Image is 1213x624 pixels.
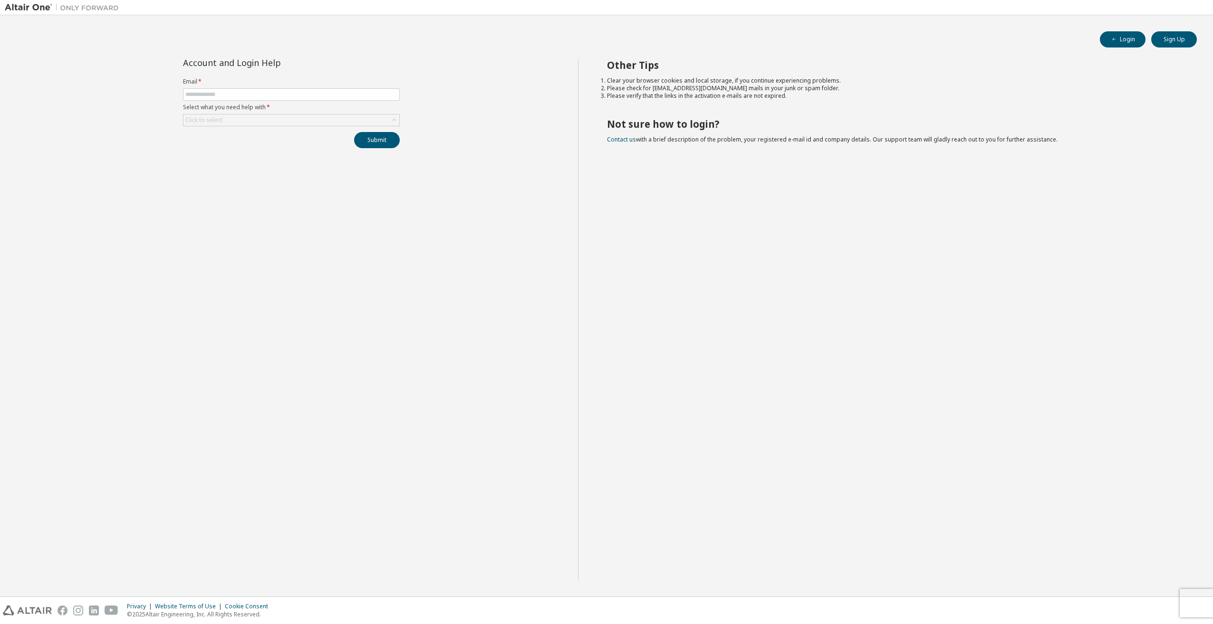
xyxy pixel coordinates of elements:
label: Select what you need help with [183,104,400,111]
img: youtube.svg [105,605,118,615]
li: Please verify that the links in the activation e-mails are not expired. [607,92,1180,100]
li: Clear your browser cookies and local storage, if you continue experiencing problems. [607,77,1180,85]
span: with a brief description of the problem, your registered e-mail id and company details. Our suppo... [607,135,1058,143]
label: Email [183,78,400,85]
a: Contact us [607,135,636,143]
div: Cookie Consent [225,603,274,610]
img: facebook.svg [58,605,67,615]
li: Please check for [EMAIL_ADDRESS][DOMAIN_NAME] mails in your junk or spam folder. [607,85,1180,92]
div: Click to select [183,114,399,126]
div: Website Terms of Use [155,603,225,610]
p: © 2025 Altair Engineering, Inc. All Rights Reserved. [127,610,274,618]
button: Sign Up [1151,31,1197,47]
div: Account and Login Help [183,59,356,66]
div: Privacy [127,603,155,610]
img: Altair One [5,3,124,12]
img: altair_logo.svg [3,605,52,615]
img: linkedin.svg [89,605,99,615]
button: Submit [354,132,400,148]
div: Click to select [185,116,222,124]
h2: Other Tips [607,59,1180,71]
h2: Not sure how to login? [607,118,1180,130]
button: Login [1100,31,1146,47]
img: instagram.svg [73,605,83,615]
